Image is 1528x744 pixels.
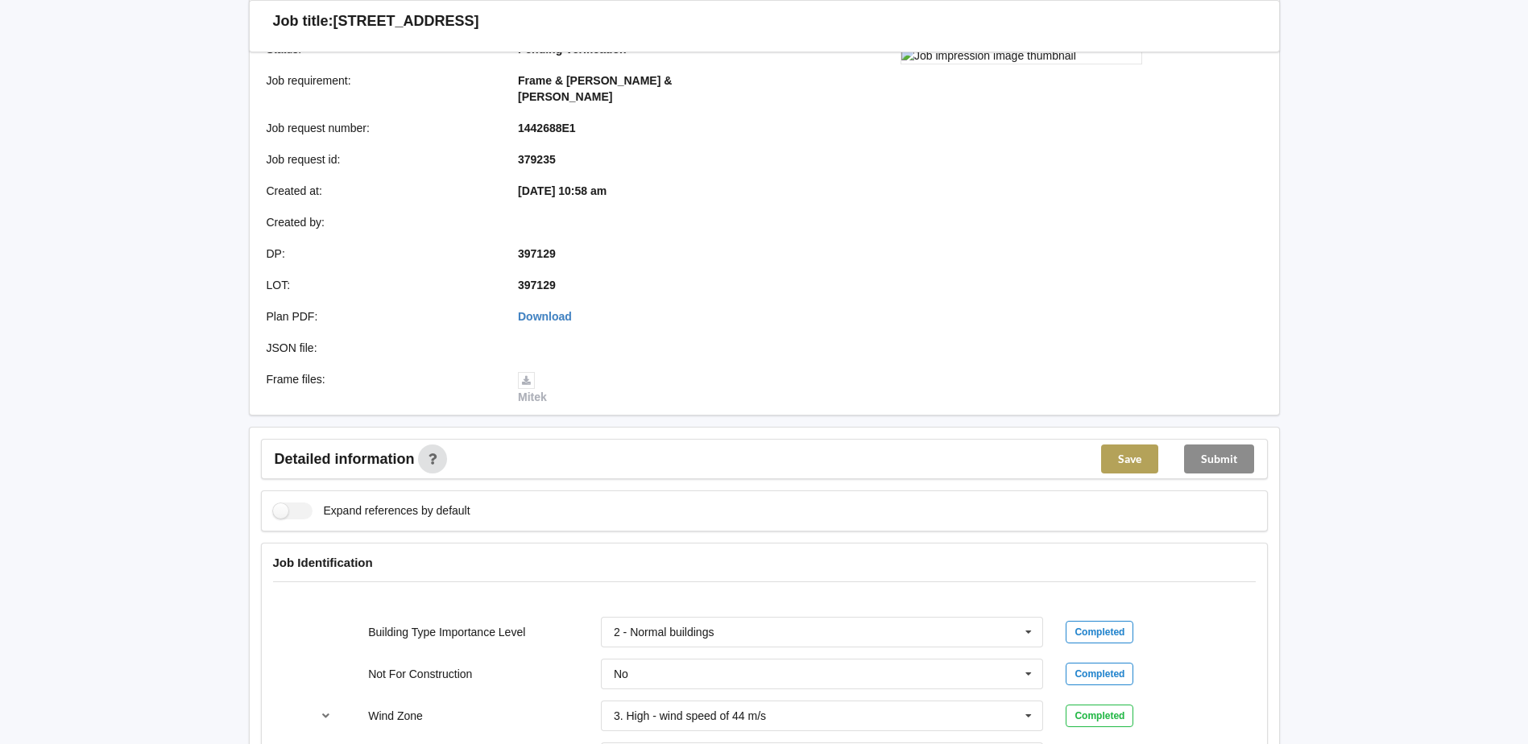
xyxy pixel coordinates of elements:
[255,72,507,105] div: Job requirement :
[614,710,766,721] div: 3. High - wind speed of 44 m/s
[518,122,576,134] b: 1442688E1
[310,701,342,730] button: reference-toggle
[255,246,507,262] div: DP :
[333,12,479,31] h3: [STREET_ADDRESS]
[368,626,525,639] label: Building Type Importance Level
[255,214,507,230] div: Created by :
[368,668,472,680] label: Not For Construction
[255,120,507,136] div: Job request number :
[255,151,507,167] div: Job request id :
[518,74,672,103] b: Frame & [PERSON_NAME] & [PERSON_NAME]
[518,310,572,323] a: Download
[901,47,1142,64] img: Job impression image thumbnail
[1066,705,1133,727] div: Completed
[273,555,1256,570] h4: Job Identification
[614,668,628,680] div: No
[255,340,507,356] div: JSON file :
[518,373,547,403] a: Mitek
[1066,663,1133,685] div: Completed
[273,502,470,519] label: Expand references by default
[255,277,507,293] div: LOT :
[1101,444,1158,473] button: Save
[614,626,714,638] div: 2 - Normal buildings
[273,12,333,31] h3: Job title:
[368,709,423,722] label: Wind Zone
[518,153,556,166] b: 379235
[1066,621,1133,643] div: Completed
[255,371,507,405] div: Frame files :
[275,452,415,466] span: Detailed information
[255,308,507,324] div: Plan PDF :
[255,183,507,199] div: Created at :
[518,247,556,260] b: 397129
[518,279,556,291] b: 397129
[518,184,607,197] b: [DATE] 10:58 am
